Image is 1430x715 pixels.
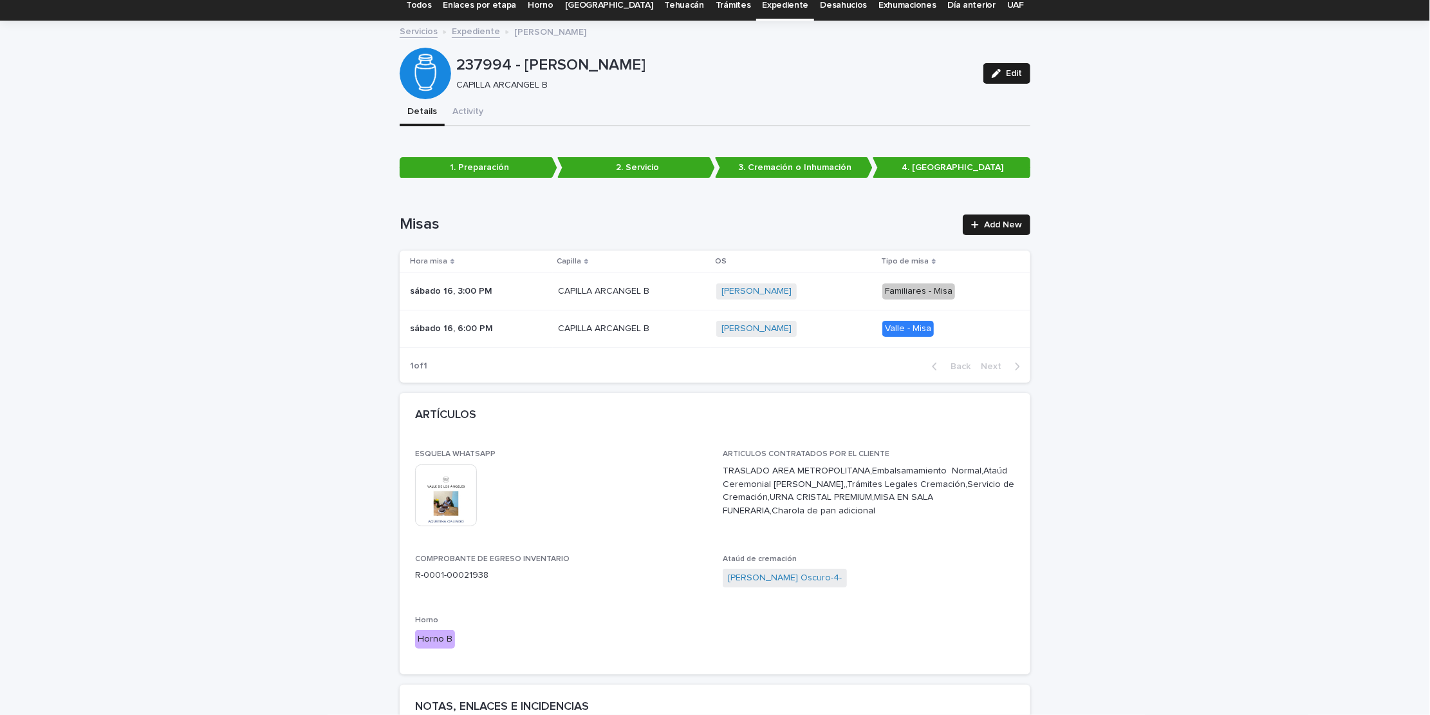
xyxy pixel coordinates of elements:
[976,361,1030,372] button: Next
[728,571,842,585] a: [PERSON_NAME] Oscuro-4-
[415,700,589,714] h2: NOTAS, ENLACES E INCIDENCIAS
[415,630,455,649] div: Horno B
[943,362,970,371] span: Back
[1006,69,1022,78] span: Edit
[400,310,1030,347] tr: sábado 16, 6:00 PMsábado 16, 6:00 PM CAPILLA ARCANGEL BCAPILLA ARCANGEL B [PERSON_NAME] Valle - Misa
[456,80,968,91] p: CAPILLA ARCANGEL B
[400,23,438,38] a: Servicios
[400,350,438,382] p: 1 of 1
[715,254,727,269] p: OS
[723,450,889,458] span: ARTICULOS CONTRATADOS POR EL CLIENTE
[400,157,557,178] p: 1. Preparación
[558,283,652,297] p: CAPILLA ARCANGEL B
[557,254,581,269] p: Capilla
[715,157,873,178] p: 3. Cremación o Inhumación
[514,24,586,38] p: [PERSON_NAME]
[400,215,955,234] h1: Misas
[445,99,491,126] button: Activity
[984,220,1022,229] span: Add New
[456,56,973,75] p: 237994 - [PERSON_NAME]
[400,272,1030,310] tr: sábado 16, 3:00 PMsábado 16, 3:00 PM CAPILLA ARCANGEL BCAPILLA ARCANGEL B [PERSON_NAME] Familiare...
[881,254,929,269] p: Tipo de misa
[558,321,652,334] p: CAPILLA ARCANGEL B
[963,214,1030,235] a: Add New
[415,569,707,582] p: R-0001-00021938
[882,283,955,300] div: Familiares - Misa
[721,323,792,334] a: [PERSON_NAME]
[415,616,438,624] span: Horno
[452,23,500,38] a: Expediente
[873,157,1030,178] p: 4. [GEOGRAPHIC_DATA]
[723,555,797,563] span: Ataúd de cremación
[415,408,476,423] h2: ARTÍCULOS
[922,361,976,372] button: Back
[400,99,445,126] button: Details
[415,450,496,458] span: ESQUELA WHATSAPP
[721,286,792,297] a: [PERSON_NAME]
[983,63,1030,84] button: Edit
[557,157,715,178] p: 2. Servicio
[882,321,934,337] div: Valle - Misa
[410,321,496,334] p: sábado 16, 6:00 PM
[981,362,1009,371] span: Next
[410,254,447,269] p: Hora misa
[415,555,570,563] span: COMPROBANTE DE EGRESO INVENTARIO
[410,283,495,297] p: sábado 16, 3:00 PM
[723,464,1015,518] p: TRASLADO AREA METROPOLITANA,Embalsamamiento Normal,Ataúd Ceremonial [PERSON_NAME],,Trámites Legal...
